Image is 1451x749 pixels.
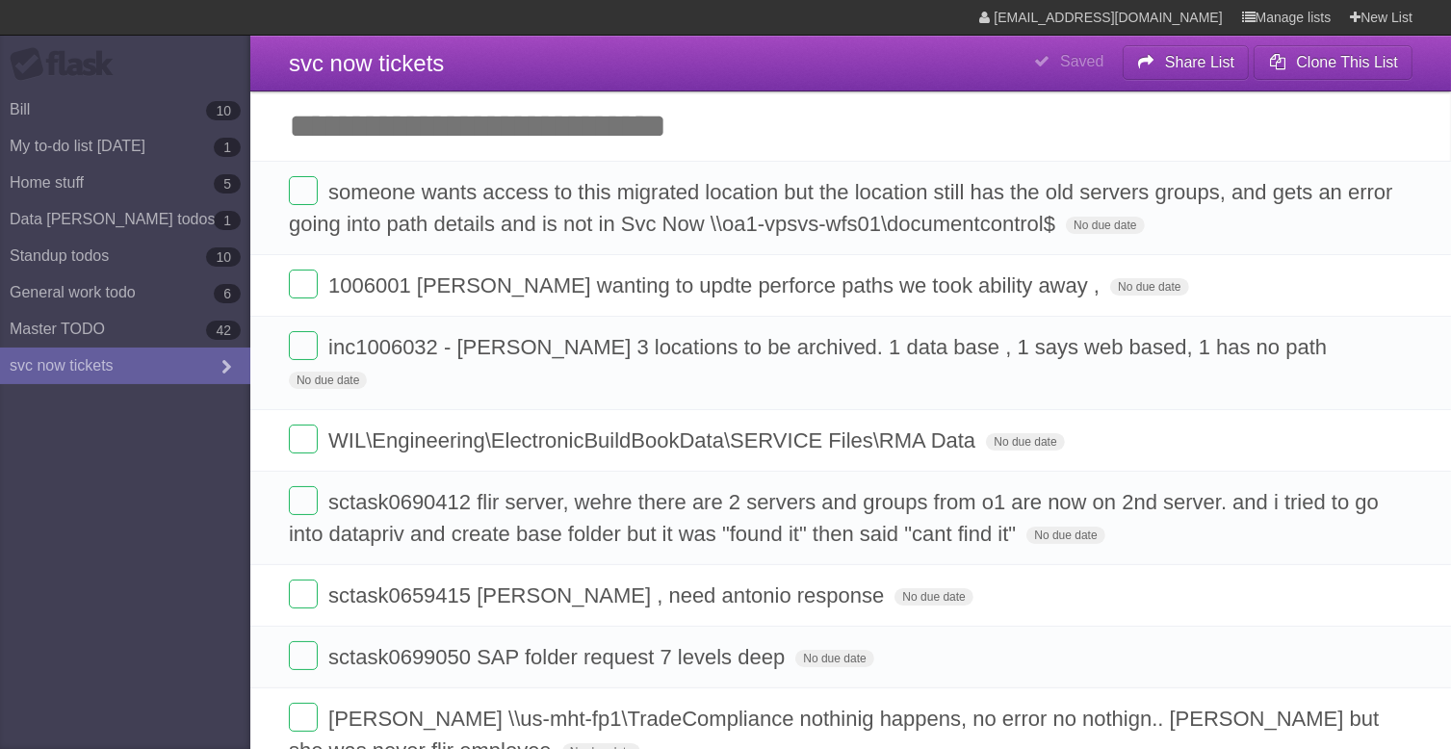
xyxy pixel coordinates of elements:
b: Share List [1165,54,1234,70]
span: svc now tickets [289,50,444,76]
b: 6 [214,284,241,303]
b: 10 [206,101,241,120]
span: No due date [795,650,873,667]
b: Saved [1060,53,1103,69]
b: 10 [206,247,241,267]
label: Done [289,641,318,670]
span: sctask0690412 flir server, wehre there are 2 servers and groups from o1 are now on 2nd server. an... [289,490,1379,546]
button: Clone This List [1254,45,1412,80]
span: inc1006032 - [PERSON_NAME] 3 locations to be archived. 1 data base , 1 says web based, 1 has no path [328,335,1332,359]
b: 42 [206,321,241,340]
span: No due date [894,588,972,606]
span: 1006001 [PERSON_NAME] wanting to updte perforce paths we took ability away , [328,273,1104,297]
b: 1 [214,211,241,230]
b: 1 [214,138,241,157]
span: No due date [1110,278,1188,296]
button: Share List [1123,45,1250,80]
label: Done [289,703,318,732]
label: Done [289,176,318,205]
span: No due date [986,433,1064,451]
span: No due date [1066,217,1144,234]
label: Done [289,486,318,515]
div: Flask [10,47,125,82]
span: WIL\Engineering\ElectronicBuildBookData\SERVICE Files\RMA Data [328,428,980,452]
span: sctask0659415 [PERSON_NAME] , need antonio response [328,583,889,607]
span: No due date [289,372,367,389]
span: someone wants access to this migrated location but the location still has the old servers groups,... [289,180,1393,236]
label: Done [289,331,318,360]
span: No due date [1026,527,1104,544]
label: Done [289,270,318,298]
span: sctask0699050 SAP folder request 7 levels deep [328,645,790,669]
b: Clone This List [1296,54,1398,70]
label: Done [289,580,318,608]
label: Done [289,425,318,453]
b: 5 [214,174,241,194]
